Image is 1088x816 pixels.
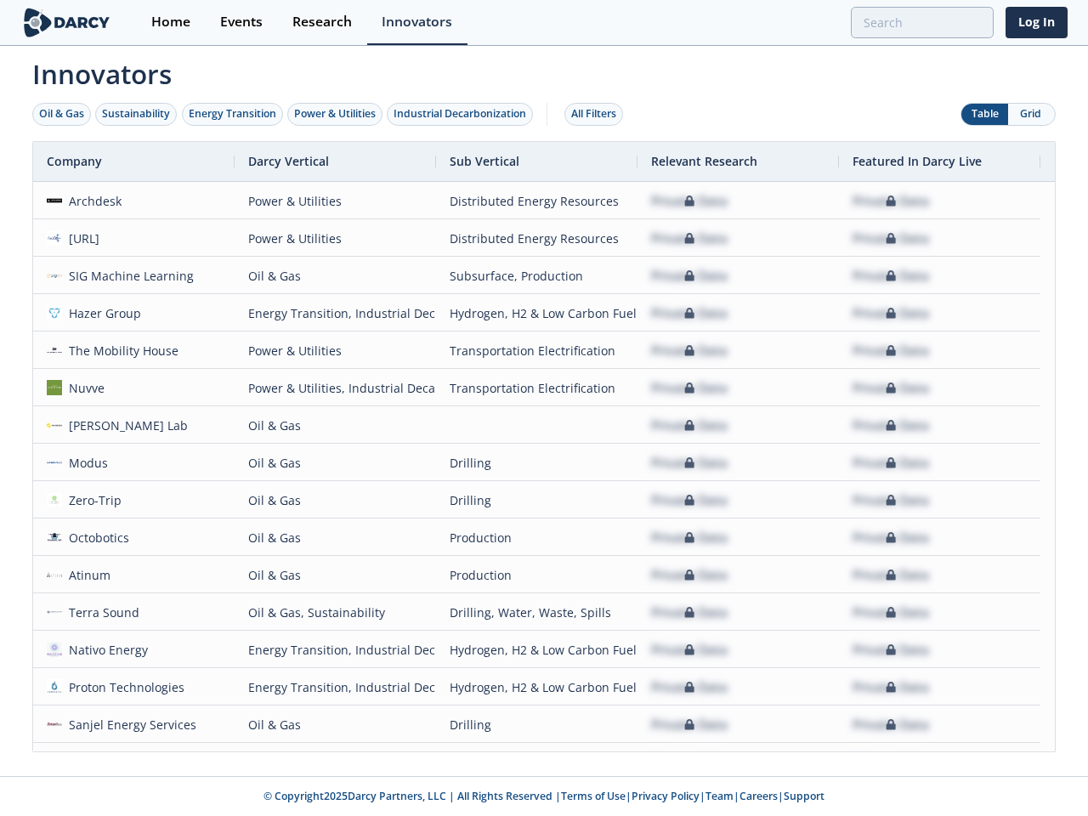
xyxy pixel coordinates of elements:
div: Hydrogen, H2 & Low Carbon Fuels [450,295,624,331]
div: Home [151,15,190,29]
img: 1636581572366-1529576642972%5B1%5D [47,305,62,320]
div: Private Data [651,744,728,780]
div: Private Data [853,669,929,705]
div: Private Data [651,632,728,668]
div: Private Data [651,519,728,556]
img: logo-wide.svg [20,8,113,37]
div: Private Data [651,220,728,257]
button: Energy Transition [182,103,283,126]
div: Production [450,519,624,556]
div: Oil & Gas, Sustainability [248,594,422,631]
div: Private Data [853,220,929,257]
div: Private Data [853,557,929,593]
div: Transportation Electrification [450,332,624,369]
img: 9c506397-1bad-4fbb-8e4d-67b931672769 [47,230,62,246]
img: 2e65efa3-6c94-415d-91a3-04c42e6548c1 [47,492,62,507]
a: Log In [1006,7,1068,38]
div: Private Data [651,295,728,331]
div: Private Data [853,370,929,406]
div: SIG Machine Learning [62,258,195,294]
span: Relevant Research [651,153,757,169]
div: Private Data [651,407,728,444]
div: Private Data [651,557,728,593]
div: Power & Utilities [294,106,376,122]
div: Distributed Energy Resources [450,220,624,257]
div: Private Data [853,706,929,743]
div: Innovators [382,15,452,29]
span: Featured In Darcy Live [853,153,982,169]
div: Private Data [651,370,728,406]
div: Private Data [853,445,929,481]
div: Zero-Trip [62,482,122,518]
img: a5afd840-feb6-4328-8c69-739a799e54d1 [47,455,62,470]
div: Power & Utilities [248,183,422,219]
div: Sustainability [102,106,170,122]
div: Private Data [651,594,728,631]
div: Private Data [651,482,728,518]
a: Careers [739,789,778,803]
button: Industrial Decarbonization [387,103,533,126]
div: Power & Utilities, Industrial Decarbonization [248,370,422,406]
div: Private Data [853,594,929,631]
div: Private Data [853,482,929,518]
span: Company [47,153,102,169]
div: Energy Transition, Industrial Decarbonization [248,669,422,705]
div: Private Data [651,669,728,705]
div: Private Data [853,744,929,780]
input: Advanced Search [851,7,994,38]
div: Research [292,15,352,29]
div: Atinum [62,557,111,593]
img: nuvve.com.png [47,380,62,395]
button: Sustainability [95,103,177,126]
div: Energy Transition, Industrial Decarbonization [248,632,422,668]
img: 01eacff9-2590-424a-bbcc-4c5387c69fda [47,268,62,283]
div: Nativo Energy [62,632,149,668]
div: Industrial Decarbonization [394,106,526,122]
div: Energy Transition [189,106,276,122]
p: © Copyright 2025 Darcy Partners, LLC | All Rights Reserved | | | | | [24,789,1064,804]
div: Production [450,557,624,593]
div: Transportation Electrification [450,370,624,406]
div: Oil & Gas [248,706,422,743]
div: Private Data [853,632,929,668]
div: Hazer Group [62,295,142,331]
div: Private Data [853,295,929,331]
div: Oil & Gas [248,482,422,518]
button: Grid [1008,104,1055,125]
div: All Filters [571,106,616,122]
div: Private Data [853,332,929,369]
div: Oil & Gas [248,258,422,294]
div: Hydrogen, H2 & Low Carbon Fuels [450,669,624,705]
div: Private Data [853,519,929,556]
div: Private Data [853,183,929,219]
div: Private Data [651,332,728,369]
div: Terra Sound [62,594,140,631]
div: The Mobility House [62,332,179,369]
img: sanjel.com.png [47,717,62,732]
div: Private Data [651,706,728,743]
div: [URL] [62,220,100,257]
div: Energy Transition, Industrial Decarbonization [248,295,422,331]
div: Octobotics [62,519,130,556]
div: Proton Technologies [62,669,185,705]
button: Table [961,104,1008,125]
div: Private Data [651,183,728,219]
img: 1673644973152-TMH%E2%80%93Logo%E2%80%93Vertical_deep%E2%80%93blue.png [47,343,62,358]
div: Archdesk [62,183,122,219]
div: Sanjel Energy Services [62,706,197,743]
div: Private Data [853,407,929,444]
img: 6c1fd47e-a9de-4d25-b0ff-b9dbcf72eb3c [47,604,62,620]
div: Sustainability, Power & Utilities [248,744,422,780]
button: Oil & Gas [32,103,91,126]
button: All Filters [564,103,623,126]
div: Power & Utilities [248,220,422,257]
div: Oil & Gas [248,407,422,444]
a: Support [784,789,824,803]
a: Team [705,789,734,803]
div: Drilling [450,706,624,743]
div: Oil & Gas [248,445,422,481]
span: Innovators [20,48,1068,93]
img: 9c95c6f0-4dc2-42bd-b77a-e8faea8af569 [47,679,62,694]
a: Privacy Policy [632,789,700,803]
div: Private Data [651,258,728,294]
